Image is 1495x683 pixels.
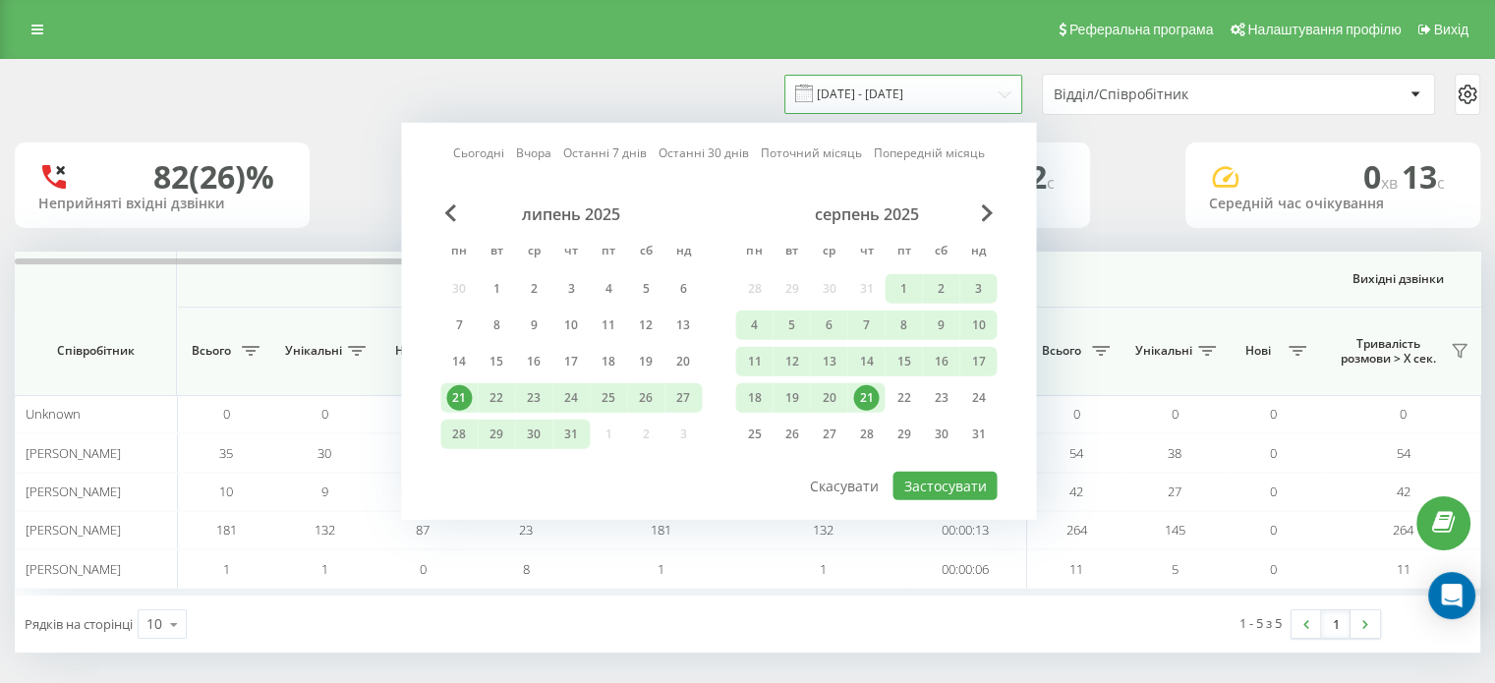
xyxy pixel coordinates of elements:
div: нд 10 серп 2025 р. [959,311,997,340]
abbr: неділя [668,238,698,267]
abbr: вівторок [776,238,806,267]
div: 1 [484,276,509,302]
div: 19 [633,349,659,374]
div: 20 [670,349,696,374]
span: c [1437,172,1445,194]
abbr: четвер [851,238,881,267]
span: 1 [658,560,664,578]
span: 5 [1172,560,1179,578]
a: 1 [1321,610,1351,638]
div: 7 [446,313,472,338]
div: 10 [146,614,162,634]
div: сб 30 серп 2025 р. [922,420,959,449]
abbr: субота [926,238,955,267]
div: сб 12 лип 2025 р. [627,311,664,340]
span: [PERSON_NAME] [26,444,121,462]
div: 4 [741,313,767,338]
span: 27 [1168,483,1181,500]
div: 2 [521,276,546,302]
button: Скасувати [799,472,890,500]
div: сб 23 серп 2025 р. [922,383,959,413]
span: 0 [1073,405,1080,423]
div: нд 31 серп 2025 р. [959,420,997,449]
div: 15 [484,349,509,374]
div: вт 29 лип 2025 р. [478,420,515,449]
div: пт 18 лип 2025 р. [590,347,627,376]
div: нд 6 лип 2025 р. [664,274,702,304]
div: 8 [891,313,916,338]
span: 0 [1270,521,1277,539]
span: c [1047,172,1055,194]
span: Unknown [26,405,81,423]
div: пт 15 серп 2025 р. [885,347,922,376]
div: ср 20 серп 2025 р. [810,383,847,413]
div: 2 [928,276,953,302]
abbr: неділя [963,238,993,267]
td: 00:00:06 [904,549,1027,588]
div: ср 6 серп 2025 р. [810,311,847,340]
span: Співробітник [31,343,159,359]
div: 27 [670,385,696,411]
span: 0 [1363,155,1402,198]
div: пн 14 лип 2025 р. [440,347,478,376]
div: 20 [816,385,841,411]
span: 11 [1397,560,1410,578]
div: вт 12 серп 2025 р. [773,347,810,376]
div: пт 1 серп 2025 р. [885,274,922,304]
div: чт 3 лип 2025 р. [552,274,590,304]
span: 0 [1270,560,1277,578]
div: 25 [596,385,621,411]
div: нд 24 серп 2025 р. [959,383,997,413]
div: ср 23 лип 2025 р. [515,383,552,413]
span: [PERSON_NAME] [26,560,121,578]
div: 13 [670,313,696,338]
div: сб 19 лип 2025 р. [627,347,664,376]
div: 11 [596,313,621,338]
div: 18 [741,385,767,411]
div: 29 [891,422,916,447]
div: вт 8 лип 2025 р. [478,311,515,340]
div: 13 [816,349,841,374]
div: 6 [816,313,841,338]
div: 23 [521,385,546,411]
div: 3 [558,276,584,302]
span: 23 [519,521,533,539]
abbr: середа [814,238,843,267]
div: Відділ/Співробітник [1054,86,1289,103]
div: пн 11 серп 2025 р. [735,347,773,376]
abbr: п’ятниця [594,238,623,267]
div: вт 22 лип 2025 р. [478,383,515,413]
div: 4 [596,276,621,302]
span: 0 [223,405,230,423]
div: пн 21 лип 2025 р. [440,383,478,413]
div: 6 [670,276,696,302]
div: 24 [558,385,584,411]
span: 87 [416,521,430,539]
div: 17 [965,349,991,374]
div: 18 [596,349,621,374]
div: 3 [965,276,991,302]
a: Попередній місяць [874,143,985,162]
span: 0 [321,405,328,423]
div: ср 2 лип 2025 р. [515,274,552,304]
abbr: четвер [556,238,586,267]
div: 5 [778,313,804,338]
div: 9 [928,313,953,338]
span: Next Month [981,204,993,222]
div: 26 [778,422,804,447]
div: сб 26 лип 2025 р. [627,383,664,413]
div: 14 [446,349,472,374]
div: 10 [965,313,991,338]
td: 00:00:13 [904,511,1027,549]
span: 1 [321,560,328,578]
span: 132 [813,521,834,539]
span: Реферальна програма [1069,22,1214,37]
span: 181 [216,521,237,539]
div: чт 21 серп 2025 р. [847,383,885,413]
span: 132 [315,521,335,539]
span: 0 [1270,483,1277,500]
abbr: субота [631,238,661,267]
div: вт 26 серп 2025 р. [773,420,810,449]
div: чт 28 серп 2025 р. [847,420,885,449]
div: сб 16 серп 2025 р. [922,347,959,376]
